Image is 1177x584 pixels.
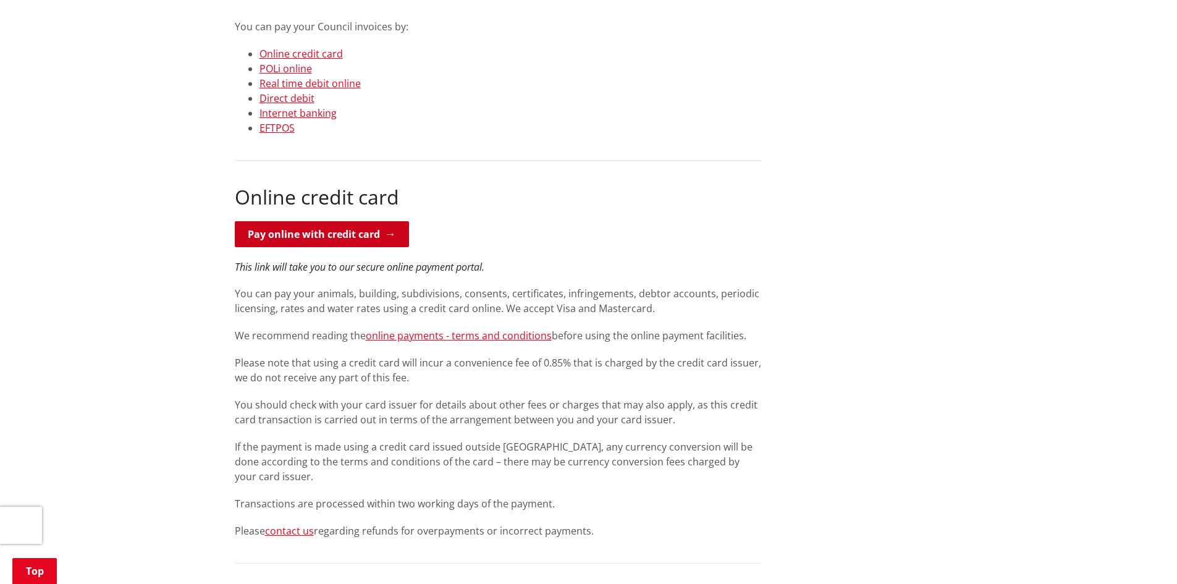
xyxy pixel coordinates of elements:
a: POLi online [259,62,312,75]
p: Transactions are processed within two working days of the payment. [235,496,761,511]
a: Pay online with credit card [235,221,409,247]
a: Real time debit online [259,77,361,90]
a: contact us [265,524,314,538]
a: online payments - terms and conditions [366,329,552,342]
a: Top [12,558,57,584]
em: This link will take you to our secure online payment portal. [235,260,484,274]
h2: Online credit card [235,185,761,209]
a: Internet banking [259,106,337,120]
a: EFTPOS [259,121,295,135]
p: Please note that using a credit card will incur a convenience fee of 0.85% that is charged by the... [235,355,761,385]
p: You can pay your animals, building, subdivisions, consents, certificates, infringements, debtor a... [235,286,761,316]
p: We recommend reading the before using the online payment facilities. [235,328,761,343]
p: If the payment is made using a credit card issued outside [GEOGRAPHIC_DATA], any currency convers... [235,439,761,484]
a: Direct debit [259,91,314,105]
p: Please regarding refunds for overpayments or incorrect payments. [235,523,761,538]
p: You should check with your card issuer for details about other fees or charges that may also appl... [235,397,761,427]
iframe: Messenger Launcher [1120,532,1165,577]
a: Online credit card [259,47,343,61]
p: You can pay your Council invoices by: [235,4,761,34]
